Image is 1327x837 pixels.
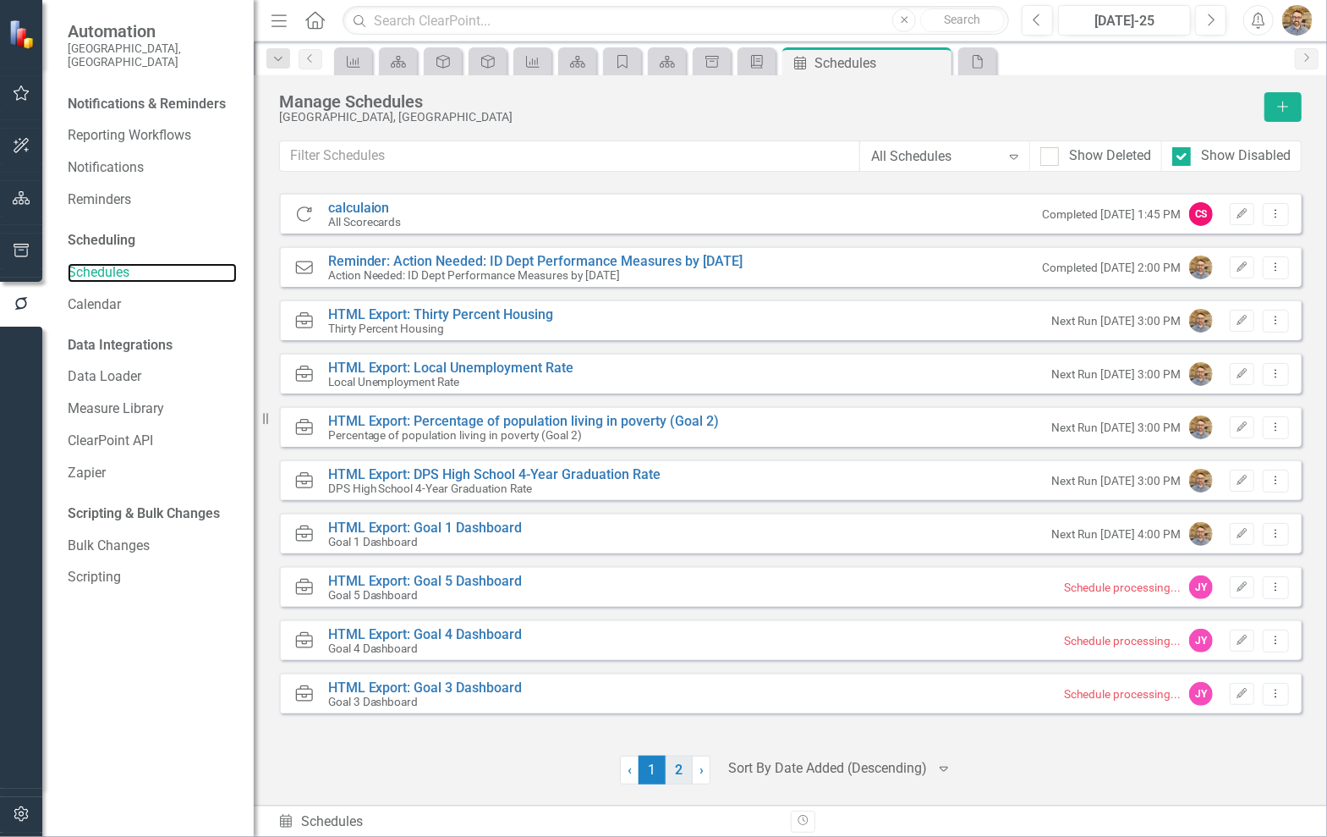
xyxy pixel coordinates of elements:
[68,464,237,483] a: Zapier
[1069,146,1151,166] div: Show Deleted
[277,812,778,832] div: Schedules
[68,537,237,556] a: Bulk Changes
[1051,313,1181,329] span: Next Run [DATE] 3:00 PM
[328,269,743,282] span: Action Needed: ID Dept Performance Measures by [DATE]
[628,762,632,778] span: ‹
[328,466,661,482] a: HTML Export: DPS High School 4-Year Graduation Rate
[1042,206,1181,223] span: Completed [DATE] 1:45 PM
[328,429,720,442] span: Percentage of population living in poverty (Goal 2)
[8,19,38,48] img: ClearPoint Strategy
[68,95,226,114] div: Notifications & Reminders
[343,6,1009,36] input: Search ClearPoint...
[328,520,523,536] a: HTML Export: Goal 1 Dashboard
[68,263,237,283] a: Schedules
[68,126,237,146] a: Reporting Workflows
[68,367,237,387] a: Data Loader
[328,200,390,216] a: calculaion
[1051,366,1181,383] span: Next Run [DATE] 3:00 PM
[68,21,237,41] span: Automation
[328,696,523,708] span: Goal 3 Dashboard
[68,568,237,587] a: Scripting
[1189,309,1213,333] img: Josh Edwards
[328,413,720,429] a: HTML Export: Percentage of population living in poverty (Goal 2)
[328,482,661,495] span: DPS High School 4-Year Graduation Rate
[68,432,237,451] a: ClearPoint API
[1064,580,1181,596] span: Schedule processing...
[1058,5,1191,36] button: [DATE]-25
[68,399,237,419] a: Measure Library
[1051,473,1181,489] span: Next Run [DATE] 3:00 PM
[1051,526,1181,542] span: Next Run [DATE] 4:00 PM
[279,92,1256,111] div: Manage Schedules
[328,589,523,602] span: Goal 5 Dashboard
[328,253,743,269] a: Reminder: Action Needed: ID Dept Performance Measures by [DATE]
[328,626,523,642] a: HTML Export: Goal 4 Dashboard
[1189,682,1213,706] div: JY
[639,756,666,785] span: 1
[68,231,135,251] div: Scheduling
[699,762,704,778] span: ›
[328,642,523,655] span: Goal 4 Dashboard
[945,13,981,26] span: Search
[1189,575,1213,599] div: JY
[1042,260,1181,276] span: Completed [DATE] 2:00 PM
[1201,146,1291,166] div: Show Disabled
[328,376,574,388] span: Local Unemployment Rate
[1064,633,1181,649] span: Schedule processing...
[328,573,523,589] a: HTML Export: Goal 5 Dashboard
[814,52,947,74] div: Schedules
[871,146,1001,166] div: All Schedules
[1189,362,1213,386] img: Josh Edwards
[328,360,574,376] a: HTML Export: Local Unemployment Rate
[68,295,237,315] a: Calendar
[666,756,693,785] a: 2
[1189,416,1213,439] img: Josh Edwards
[328,306,554,322] a: HTML Export: Thirty Percent Housing
[279,111,1256,124] div: [GEOGRAPHIC_DATA], [GEOGRAPHIC_DATA]
[920,8,1005,32] button: Search
[1189,522,1213,546] img: Josh Edwards
[328,536,523,548] span: Goal 1 Dashboard
[328,322,554,335] span: Thirty Percent Housing
[1064,686,1181,702] span: Schedule processing...
[1051,420,1181,436] span: Next Run [DATE] 3:00 PM
[68,190,237,210] a: Reminders
[328,680,523,696] a: HTML Export: Goal 3 Dashboard
[68,158,237,178] a: Notifications
[68,41,237,69] small: [GEOGRAPHIC_DATA], [GEOGRAPHIC_DATA]
[328,216,402,229] span: All Scorecards
[1064,11,1185,31] div: [DATE]-25
[1189,629,1213,653] div: JY
[1189,202,1213,226] div: CS
[68,504,220,524] div: Scripting & Bulk Changes
[68,336,173,355] div: Data Integrations
[1189,256,1213,279] img: Josh Edwards
[279,140,860,172] input: Filter Schedules
[1189,469,1213,493] img: Josh Edwards
[1282,5,1313,36] img: Josh Edwards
